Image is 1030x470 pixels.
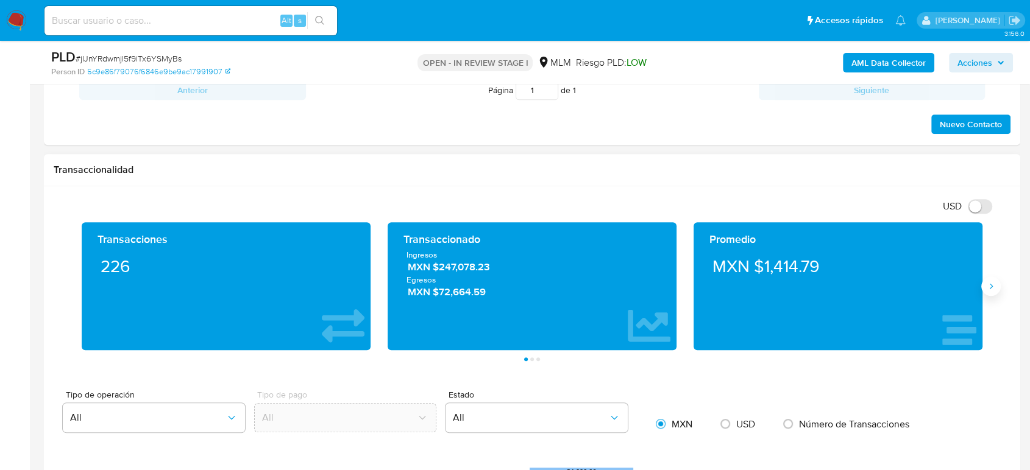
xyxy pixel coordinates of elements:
b: AML Data Collector [851,53,926,72]
a: Notificaciones [895,15,906,26]
a: 5c9e86f79076f6846e9be9ac17991907 [87,66,230,77]
p: diego.gardunorosas@mercadolibre.com.mx [935,15,1004,26]
p: OPEN - IN REVIEW STAGE I [417,54,533,71]
span: 3.156.0 [1004,29,1024,38]
span: Alt [282,15,291,26]
a: Salir [1008,14,1021,27]
button: search-icon [307,12,332,29]
h1: Transaccionalidad [54,164,1010,176]
span: Nuevo Contacto [940,116,1002,133]
span: s [298,15,302,26]
button: AML Data Collector [843,53,934,72]
span: Acciones [957,53,992,72]
b: PLD [51,47,76,66]
button: Nuevo Contacto [931,114,1010,134]
div: MLM [538,56,570,69]
span: Accesos rápidos [815,14,883,27]
button: Acciones [949,53,1013,72]
span: # jlJnYRdwmjl5f9iTx6YSMyBs [76,52,182,65]
span: Riesgo PLD: [575,56,646,69]
span: 1 [573,84,576,96]
button: Anterior [79,80,306,100]
button: Siguiente [759,80,986,100]
b: Person ID [51,66,85,77]
span: Página de [488,80,576,100]
span: LOW [626,55,646,69]
input: Buscar usuario o caso... [44,13,337,29]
